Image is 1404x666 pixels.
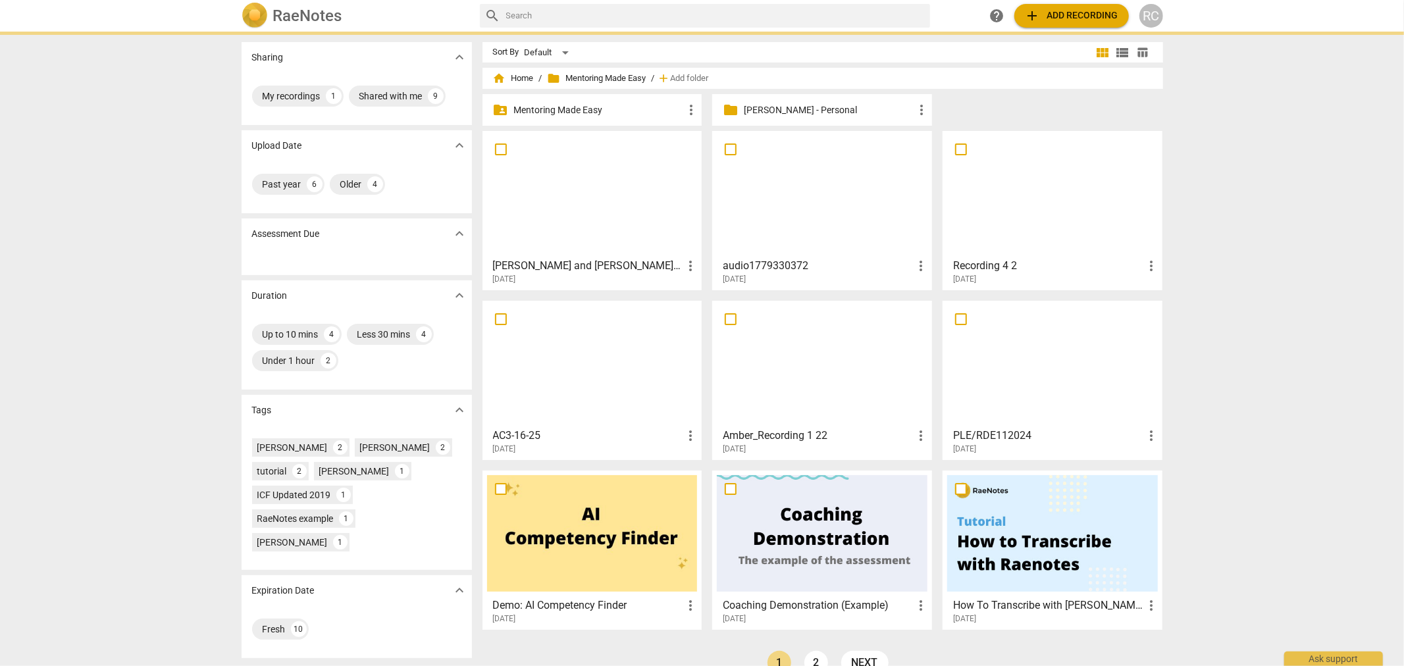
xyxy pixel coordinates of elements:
span: Mentoring Made Easy [548,72,646,85]
div: RaeNotes example [257,512,334,525]
span: more_vert [913,428,929,444]
div: 6 [307,176,323,192]
span: expand_more [452,402,467,418]
span: home [493,72,506,85]
p: Upload Date [252,139,302,153]
a: Recording 4 2[DATE] [947,136,1158,284]
span: folder [548,72,561,85]
div: 2 [436,440,450,455]
img: Logo [242,3,268,29]
p: Mentoring Made Easy [514,103,684,117]
div: Under 1 hour [263,354,315,367]
div: My recordings [263,90,321,103]
span: folder_shared [493,102,509,118]
div: Up to 10 mins [263,328,319,341]
button: Show more [450,224,469,243]
h3: Demo: AI Competency Finder [493,598,683,613]
span: [DATE] [953,613,976,625]
div: 1 [395,464,409,478]
h3: AC3-16-25 [493,428,683,444]
h3: Coaching Demonstration (Example) [723,598,913,613]
span: expand_more [452,49,467,65]
span: expand_more [452,288,467,303]
span: more_vert [913,258,929,274]
p: Rita - Personal [744,103,914,117]
span: [DATE] [723,274,746,285]
div: Ask support [1284,652,1383,666]
span: more_vert [914,102,929,118]
div: 4 [367,176,383,192]
span: folder [723,102,739,118]
div: 2 [321,353,336,369]
div: Older [340,178,362,191]
a: How To Transcribe with [PERSON_NAME][DATE] [947,475,1158,624]
h3: audio1779330372 [723,258,913,274]
div: ICF Updated 2019 [257,488,331,501]
a: Help [985,4,1009,28]
span: [DATE] [493,274,516,285]
span: more_vert [683,102,699,118]
span: / [539,74,542,84]
span: more_vert [683,598,698,613]
button: Upload [1014,4,1129,28]
span: view_list [1115,45,1131,61]
a: AC3-16-25[DATE] [487,305,698,454]
button: Show more [450,47,469,67]
div: [PERSON_NAME] [360,441,430,454]
span: more_vert [1143,428,1159,444]
div: Shared with me [359,90,423,103]
span: help [989,8,1005,24]
div: 1 [339,511,353,526]
h3: PLE/RDE112024 [953,428,1143,444]
div: 2 [333,440,348,455]
span: more_vert [1143,598,1159,613]
a: PLE/RDE112024[DATE] [947,305,1158,454]
div: 10 [291,621,307,637]
p: Sharing [252,51,284,64]
div: 4 [324,326,340,342]
a: Amber_Recording 1 22[DATE] [717,305,927,454]
span: more_vert [683,258,698,274]
div: Sort By [493,47,519,57]
span: [DATE] [493,444,516,455]
p: Assessment Due [252,227,320,241]
span: add [1025,8,1041,24]
span: more_vert [683,428,698,444]
a: [PERSON_NAME] and [PERSON_NAME] coaching[DATE] [487,136,698,284]
span: more_vert [1143,258,1159,274]
div: 4 [416,326,432,342]
div: Less 30 mins [357,328,411,341]
p: Duration [252,289,288,303]
a: Demo: AI Competency Finder[DATE] [487,475,698,624]
span: view_module [1095,45,1111,61]
div: Fresh [263,623,286,636]
p: Tags [252,403,272,417]
span: expand_more [452,226,467,242]
p: Expiration Date [252,584,315,598]
a: LogoRaeNotes [242,3,469,29]
button: RC [1139,4,1163,28]
div: 1 [336,488,351,502]
div: [PERSON_NAME] [319,465,390,478]
h3: How To Transcribe with RaeNotes [953,598,1143,613]
span: Home [493,72,534,85]
span: expand_more [452,582,467,598]
div: [PERSON_NAME] [257,536,328,549]
h3: Recording 4 2 [953,258,1143,274]
button: Table view [1133,43,1153,63]
span: Add recording [1025,8,1118,24]
span: / [652,74,655,84]
a: Coaching Demonstration (Example)[DATE] [717,475,927,624]
span: search [485,8,501,24]
span: [DATE] [493,613,516,625]
div: 1 [326,88,342,104]
button: Show more [450,136,469,155]
div: Past year [263,178,301,191]
h3: morgan and dave coaching [493,258,683,274]
div: tutorial [257,465,287,478]
div: 1 [333,535,348,550]
h2: RaeNotes [273,7,342,25]
button: Show more [450,286,469,305]
span: [DATE] [723,444,746,455]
